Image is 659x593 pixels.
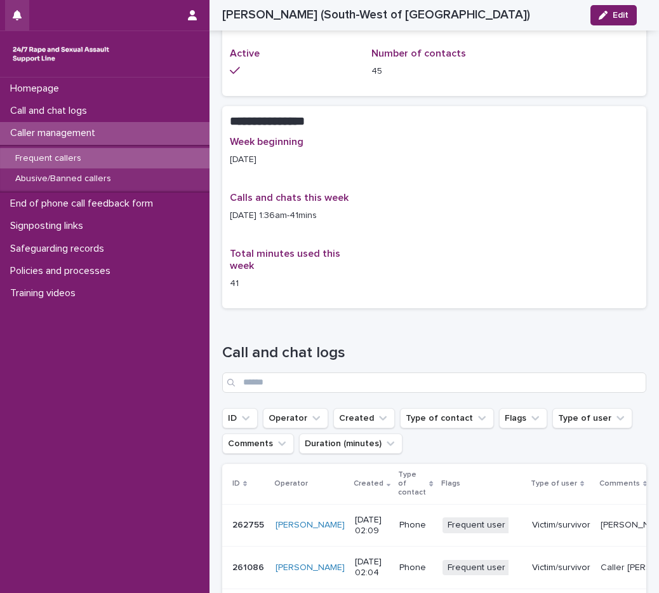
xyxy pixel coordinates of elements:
p: Type of user [531,477,577,491]
p: Call and chat logs [5,105,97,117]
button: Created [333,408,395,428]
p: 41 [230,277,356,290]
button: Operator [263,408,328,428]
button: Comments [222,433,294,454]
span: Frequent user [443,517,510,533]
p: Signposting links [5,220,93,232]
p: Created [354,477,383,491]
p: [DATE] 02:09 [355,515,389,536]
p: Abusive/Banned callers [5,174,121,184]
p: Training videos [5,287,86,299]
p: [DATE] 1:36am-41mins [230,209,639,222]
span: Frequent user [443,560,510,576]
p: ID [232,477,240,491]
span: Calls and chats this week [230,193,349,203]
p: Comments [599,477,640,491]
h2: [PERSON_NAME] (South-West of [GEOGRAPHIC_DATA]) [222,8,530,22]
img: rhQMoQhaT3yELyF149Cw [10,41,112,67]
p: Operator [274,477,308,491]
p: End of phone call feedback form [5,198,163,210]
a: [PERSON_NAME] [276,562,345,573]
p: Caller management [5,127,105,139]
button: ID [222,408,258,428]
p: [DATE] [230,153,356,167]
span: Total minutes used this week [230,249,340,271]
p: Frequent callers [5,153,91,164]
p: Victim/survivor [532,520,590,531]
p: Phone [399,520,432,531]
p: 261086 [232,560,267,573]
p: [DATE] 02:04 [355,557,389,578]
a: [PERSON_NAME] [276,520,345,531]
p: Policies and processes [5,265,121,277]
p: Flags [441,477,460,491]
p: Safeguarding records [5,243,114,255]
p: Type of contact [398,468,426,500]
h1: Call and chat logs [222,344,646,362]
p: Victim/survivor [532,562,590,573]
span: Edit [613,11,629,20]
p: Homepage [5,83,69,95]
button: Type of contact [400,408,494,428]
button: Duration (minutes) [299,433,403,454]
span: Active [230,48,260,58]
span: Number of contacts [371,48,466,58]
p: 262755 [232,517,267,531]
button: Edit [590,5,637,25]
button: Flags [499,408,547,428]
p: Phone [399,562,432,573]
button: Type of user [552,408,632,428]
span: Week beginning [230,137,303,147]
input: Search [222,372,646,393]
p: 45 [371,65,498,78]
